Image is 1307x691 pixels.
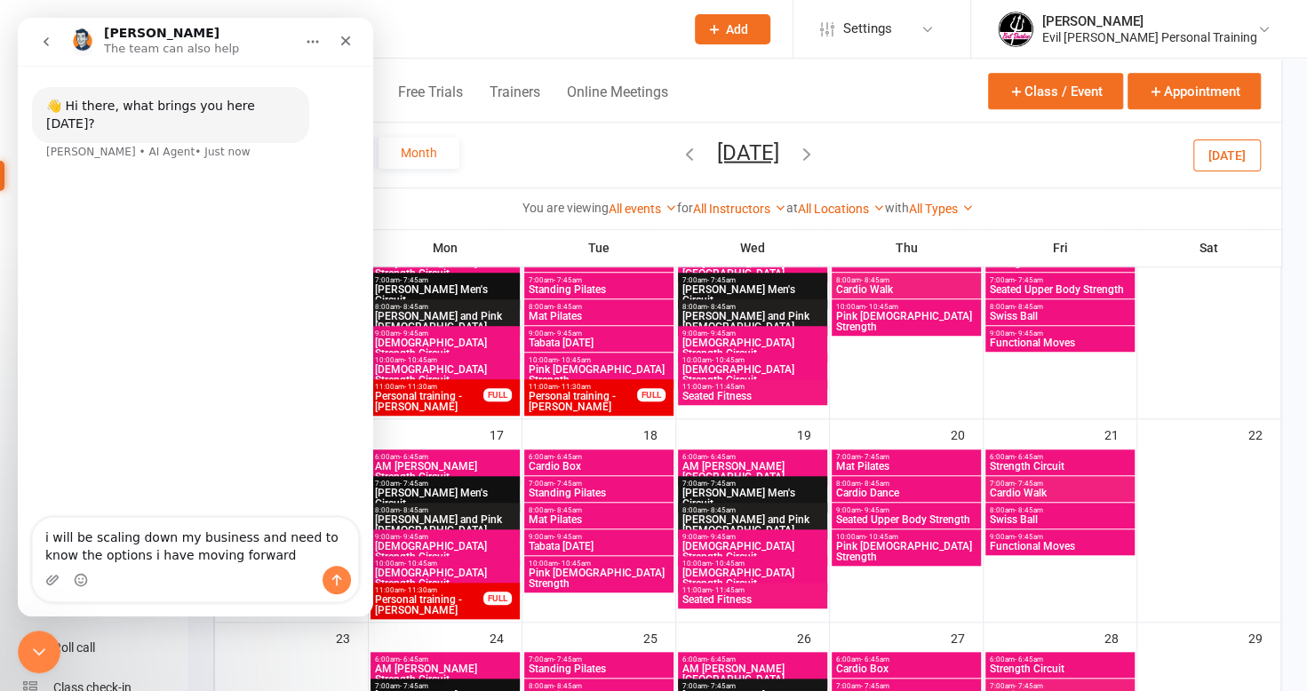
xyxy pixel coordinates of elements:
[865,533,898,541] span: - 10:45am
[681,284,824,306] span: [PERSON_NAME] Men's Circuit
[681,303,824,311] span: 8:00am
[681,655,824,663] span: 6:00am
[28,129,233,139] div: [PERSON_NAME] • AI Agent • Just now
[681,533,824,541] span: 9:00am
[28,555,42,569] button: Upload attachment
[522,229,676,266] th: Tue
[989,488,1131,498] span: Cardio Walk
[643,419,675,449] div: 18
[400,533,428,541] span: - 9:45am
[28,80,277,115] div: 👋 Hi there, what brings you here [DATE]?
[835,284,977,295] span: Cardio Walk
[234,17,672,42] input: Search...
[726,22,748,36] span: Add
[681,453,824,461] span: 6:00am
[404,560,437,568] span: - 10:45am
[86,22,221,40] p: The team can also help
[374,461,516,482] span: AM [PERSON_NAME] Strength Circuit
[835,663,977,674] span: Cardio Box
[528,391,638,412] span: Personal training - [PERSON_NAME]
[374,364,516,385] span: [DEMOGRAPHIC_DATA] Strength Circuit
[528,453,670,461] span: 6:00am
[681,356,824,364] span: 10:00am
[712,383,745,391] span: - 11:45am
[861,453,889,461] span: - 7:45am
[278,7,312,41] button: Home
[14,69,341,164] div: Toby says…
[528,488,670,498] span: Standing Pilates
[681,461,824,482] span: AM [PERSON_NAME][GEOGRAPHIC_DATA]
[374,383,484,391] span: 11:00am
[989,541,1131,552] span: Functional Moves
[490,83,540,122] button: Trainers
[951,419,983,449] div: 20
[984,229,1137,266] th: Fri
[528,533,670,541] span: 9:00am
[528,560,670,568] span: 10:00am
[53,640,95,655] div: Roll call
[400,453,428,461] span: - 6:45am
[14,69,291,125] div: 👋 Hi there, what brings you here [DATE]?[PERSON_NAME] • AI Agent• Just now
[374,560,516,568] span: 10:00am
[400,330,428,338] span: - 9:45am
[707,453,736,461] span: - 6:45am
[1015,506,1043,514] span: - 8:45am
[1015,480,1043,488] span: - 7:45am
[554,506,582,514] span: - 8:45am
[707,655,736,663] span: - 6:45am
[374,488,516,509] span: [PERSON_NAME] Men's Circuit
[835,514,977,525] span: Seated Upper Body Strength
[23,628,187,668] a: Roll call
[830,229,984,266] th: Thu
[681,568,824,589] span: [DEMOGRAPHIC_DATA] Strength Circuit
[312,7,344,39] div: Close
[558,383,591,391] span: - 11:30am
[637,388,665,401] div: FULL
[1248,623,1280,652] div: 29
[681,276,824,284] span: 7:00am
[1137,229,1281,266] th: Sat
[989,506,1131,514] span: 8:00am
[554,330,582,338] span: - 9:45am
[374,303,516,311] span: 8:00am
[374,338,516,359] span: [DEMOGRAPHIC_DATA] Strength Circuit
[400,682,428,690] span: - 7:45am
[681,480,824,488] span: 7:00am
[374,533,516,541] span: 9:00am
[786,201,798,215] strong: at
[1015,330,1043,338] span: - 9:45am
[554,303,582,311] span: - 8:45am
[1104,623,1136,652] div: 28
[707,303,736,311] span: - 8:45am
[681,330,824,338] span: 9:00am
[528,356,670,364] span: 10:00am
[677,201,693,215] strong: for
[989,338,1131,348] span: Functional Moves
[998,12,1033,47] img: thumb_image1652691556.png
[989,453,1131,461] span: 6:00am
[681,383,824,391] span: 11:00am
[483,388,512,401] div: FULL
[712,560,745,568] span: - 10:45am
[707,682,736,690] span: - 7:45am
[909,202,974,216] a: All Types
[707,480,736,488] span: - 7:45am
[609,202,677,216] a: All events
[528,682,670,690] span: 8:00am
[374,586,484,594] span: 11:00am
[528,364,670,385] span: Pink [DEMOGRAPHIC_DATA] Strength
[989,533,1131,541] span: 9:00am
[707,330,736,338] span: - 9:45am
[528,568,670,589] span: Pink [DEMOGRAPHIC_DATA] Strength
[1193,139,1261,171] button: [DATE]
[861,655,889,663] span: - 6:45am
[681,258,824,279] span: AM [PERSON_NAME][GEOGRAPHIC_DATA]
[404,383,437,391] span: - 11:30am
[554,655,582,663] span: - 7:45am
[374,541,516,562] span: [DEMOGRAPHIC_DATA] Strength Circuit
[707,533,736,541] span: - 9:45am
[398,83,463,122] button: Free Trials
[374,276,516,284] span: 7:00am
